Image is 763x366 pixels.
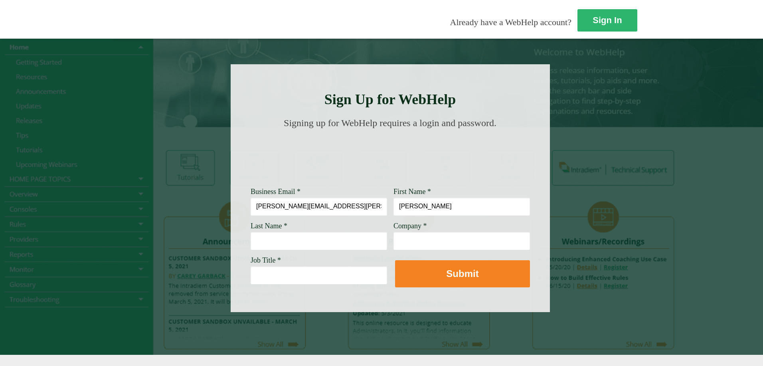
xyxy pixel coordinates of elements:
[395,260,530,287] button: Submit
[393,222,427,230] span: Company *
[324,91,456,107] strong: Sign Up for WebHelp
[577,9,637,32] a: Sign In
[251,222,287,230] span: Last Name *
[251,256,281,264] span: Job Title *
[593,15,622,25] strong: Sign In
[393,188,431,196] span: First Name *
[446,268,478,279] strong: Submit
[255,137,525,176] img: Need Credentials? Sign up below. Have Credentials? Use the sign-in button.
[450,17,571,27] span: Already have a WebHelp account?
[251,188,300,196] span: Business Email *
[284,118,496,128] span: Signing up for WebHelp requires a login and password.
